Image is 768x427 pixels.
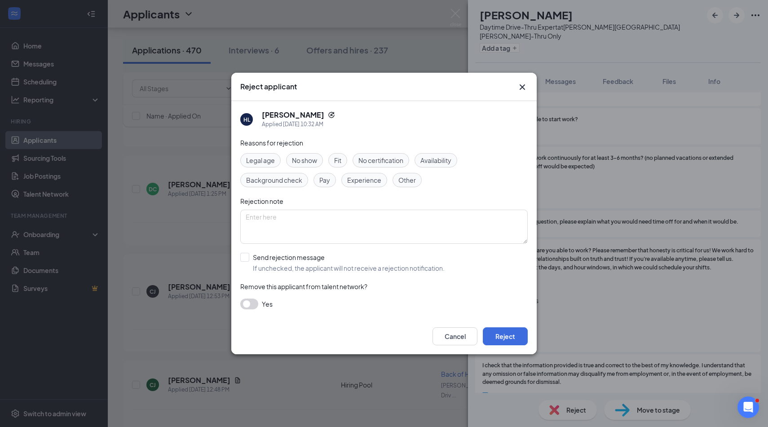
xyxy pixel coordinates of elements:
[483,327,528,345] button: Reject
[240,197,283,205] span: Rejection note
[517,82,528,92] svg: Cross
[262,299,273,309] span: Yes
[262,110,324,120] h5: [PERSON_NAME]
[240,282,367,291] span: Remove this applicant from talent network?
[319,175,330,185] span: Pay
[334,155,341,165] span: Fit
[292,155,317,165] span: No show
[420,155,451,165] span: Availability
[398,175,416,185] span: Other
[262,120,335,129] div: Applied [DATE] 10:32 AM
[243,116,250,123] div: HL
[737,396,759,418] iframe: Intercom live chat
[240,82,297,92] h3: Reject applicant
[328,111,335,119] svg: Reapply
[347,175,381,185] span: Experience
[240,139,303,147] span: Reasons for rejection
[433,327,477,345] button: Cancel
[246,175,302,185] span: Background check
[517,82,528,92] button: Close
[358,155,403,165] span: No certification
[246,155,275,165] span: Legal age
